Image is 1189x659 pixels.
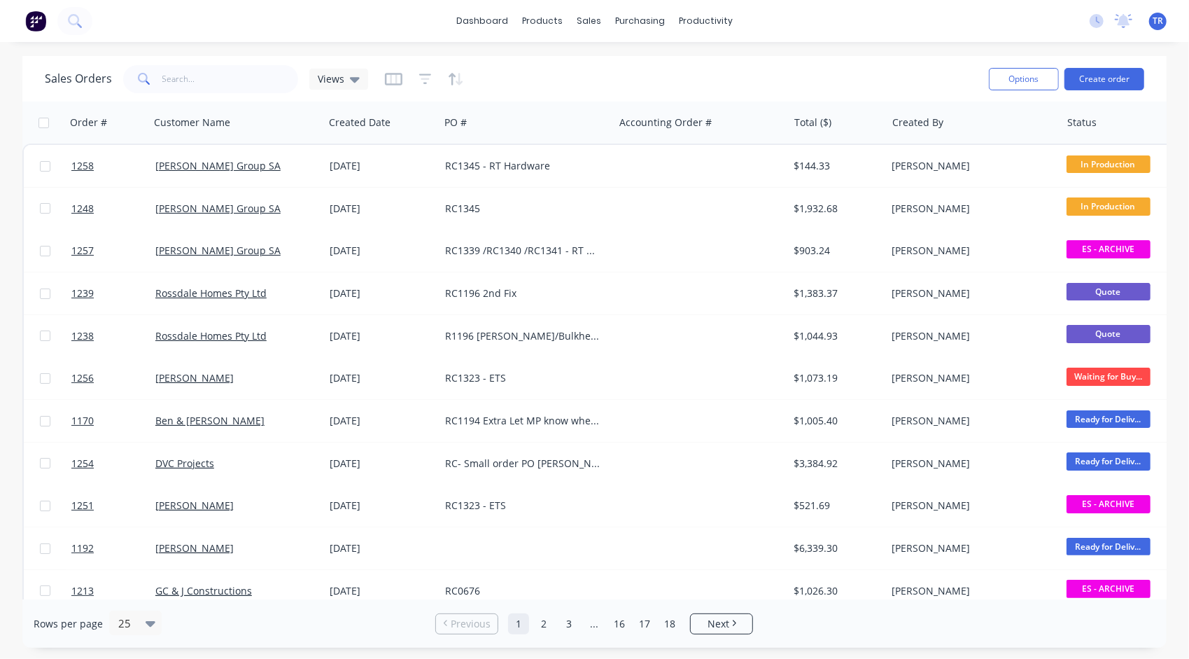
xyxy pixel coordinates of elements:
[155,414,265,427] a: Ben & [PERSON_NAME]
[1067,410,1151,428] span: Ready for Deliv...
[330,159,434,173] div: [DATE]
[71,286,94,300] span: 1239
[1067,495,1151,513] span: ES - ARCHIVE
[1067,325,1151,342] span: Quote
[155,202,281,215] a: [PERSON_NAME] Group SA
[449,11,515,32] a: dashboard
[794,329,876,343] div: $1,044.93
[1067,283,1151,300] span: Quote
[1067,368,1151,385] span: Waiting for Buy...
[155,371,234,384] a: [PERSON_NAME]
[445,371,600,385] div: RC1323 - ETS
[330,584,434,598] div: [DATE]
[445,329,600,343] div: R1196 [PERSON_NAME]/Bulkheads
[1067,538,1151,555] span: Ready for Deliv...
[70,116,107,130] div: Order #
[445,584,600,598] div: RC0676
[445,202,600,216] div: RC1345
[892,457,1047,471] div: [PERSON_NAME]
[71,443,155,485] a: 1254
[1067,240,1151,258] span: ES - ARCHIVE
[892,541,1047,555] div: [PERSON_NAME]
[794,371,876,385] div: $1,073.19
[155,499,234,512] a: [PERSON_NAME]
[71,414,94,428] span: 1170
[71,400,155,442] a: 1170
[892,584,1047,598] div: [PERSON_NAME]
[430,613,759,634] ul: Pagination
[892,244,1047,258] div: [PERSON_NAME]
[155,457,214,470] a: DVC Projects
[794,584,876,598] div: $1,026.30
[892,371,1047,385] div: [PERSON_NAME]
[989,68,1059,90] button: Options
[445,457,600,471] div: RC- Small order PO [PERSON_NAME]
[71,272,155,314] a: 1239
[154,116,230,130] div: Customer Name
[445,244,600,258] div: RC1339 /RC1340 /RC1341 - RT Hardware
[515,11,570,32] div: products
[659,613,680,634] a: Page 18
[1067,580,1151,597] span: ES - ARCHIVE
[71,527,155,569] a: 1192
[444,116,467,130] div: PO #
[794,286,876,300] div: $1,383.37
[508,613,529,634] a: Page 1 is your current page
[330,244,434,258] div: [DATE]
[155,541,234,555] a: [PERSON_NAME]
[708,617,729,631] span: Next
[71,315,155,357] a: 1238
[155,286,267,300] a: Rossdale Homes Pty Ltd
[34,617,103,631] span: Rows per page
[533,613,554,634] a: Page 2
[794,202,876,216] div: $1,932.68
[794,159,876,173] div: $144.33
[330,371,434,385] div: [DATE]
[892,499,1047,513] div: [PERSON_NAME]
[71,499,94,513] span: 1251
[794,541,876,555] div: $6,339.30
[162,65,299,93] input: Search...
[71,159,94,173] span: 1258
[71,202,94,216] span: 1248
[330,541,434,555] div: [DATE]
[609,613,630,634] a: Page 16
[608,11,672,32] div: purchasing
[330,414,434,428] div: [DATE]
[892,116,943,130] div: Created By
[71,357,155,399] a: 1256
[1064,68,1144,90] button: Create order
[71,145,155,187] a: 1258
[445,414,600,428] div: RC1194 Extra Let MP know when available
[794,116,831,130] div: Total ($)
[155,329,267,342] a: Rossdale Homes Pty Ltd
[330,329,434,343] div: [DATE]
[892,414,1047,428] div: [PERSON_NAME]
[71,584,94,598] span: 1213
[71,485,155,527] a: 1251
[25,11,46,32] img: Factory
[318,71,344,86] span: Views
[71,188,155,230] a: 1248
[155,584,252,597] a: GC & J Constructions
[634,613,655,634] a: Page 17
[558,613,579,634] a: Page 3
[330,457,434,471] div: [DATE]
[672,11,740,32] div: productivity
[1153,15,1163,27] span: TR
[71,244,94,258] span: 1257
[330,202,434,216] div: [DATE]
[71,541,94,555] span: 1192
[71,457,94,471] span: 1254
[892,286,1047,300] div: [PERSON_NAME]
[691,617,752,631] a: Next page
[71,329,94,343] span: 1238
[570,11,608,32] div: sales
[1067,116,1097,130] div: Status
[584,613,605,634] a: Jump forward
[436,617,498,631] a: Previous page
[329,116,391,130] div: Created Date
[794,414,876,428] div: $1,005.40
[892,202,1047,216] div: [PERSON_NAME]
[892,159,1047,173] div: [PERSON_NAME]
